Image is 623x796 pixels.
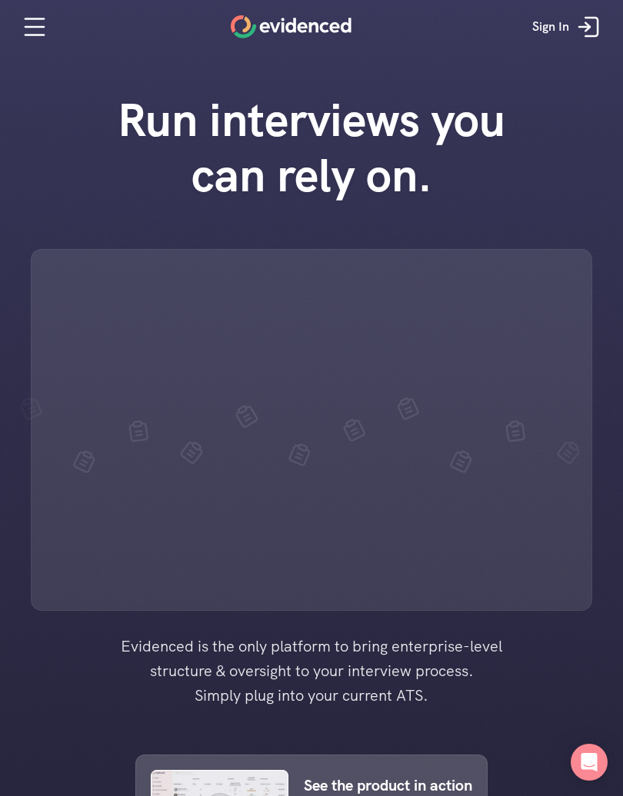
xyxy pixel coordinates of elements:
[96,634,527,708] h4: Evidenced is the only platform to bring enterprise-level structure & oversight to your interview ...
[532,17,569,37] p: Sign In
[231,15,351,38] a: Home
[571,744,608,781] div: Open Intercom Messenger
[521,4,615,50] a: Sign In
[92,92,531,203] h1: Run interviews you can rely on.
